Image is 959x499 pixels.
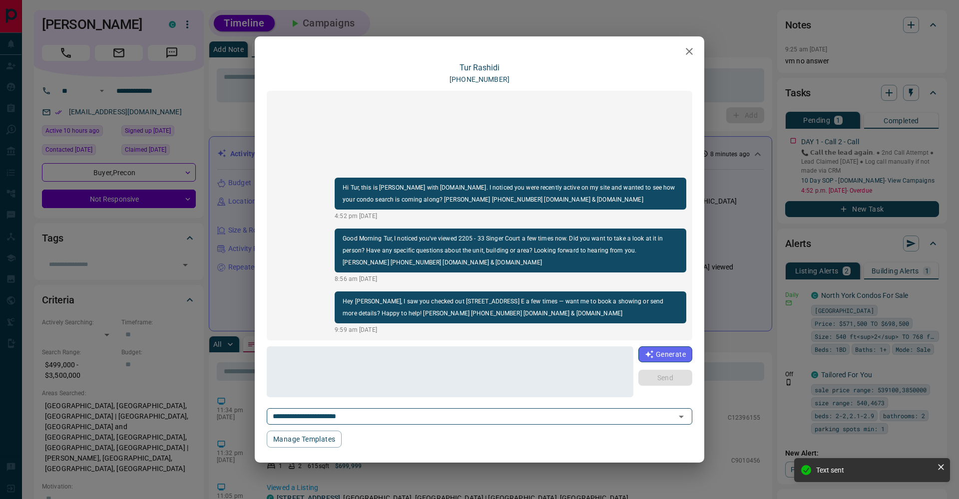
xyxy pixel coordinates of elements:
[343,233,678,268] p: Good Morning Tur, I noticed you've viewed 2205 - 33 Singer Court a few times now. Did you want to...
[335,274,686,283] p: 8:56 am [DATE]
[674,410,688,424] button: Open
[335,325,686,334] p: 9:59 am [DATE]
[460,63,499,72] a: Tur Rashidi
[343,295,678,319] p: Hey [PERSON_NAME], I saw you checked out [STREET_ADDRESS] E a few times — want me to book a showi...
[267,431,342,448] button: Manage Templates
[335,212,686,221] p: 4:52 pm [DATE]
[816,466,933,474] div: Text sent
[343,182,678,206] p: Hi Tur, this is [PERSON_NAME] with [DOMAIN_NAME]. I noticed you were recently active on my site a...
[450,74,509,85] p: [PHONE_NUMBER]
[638,346,692,362] button: Generate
